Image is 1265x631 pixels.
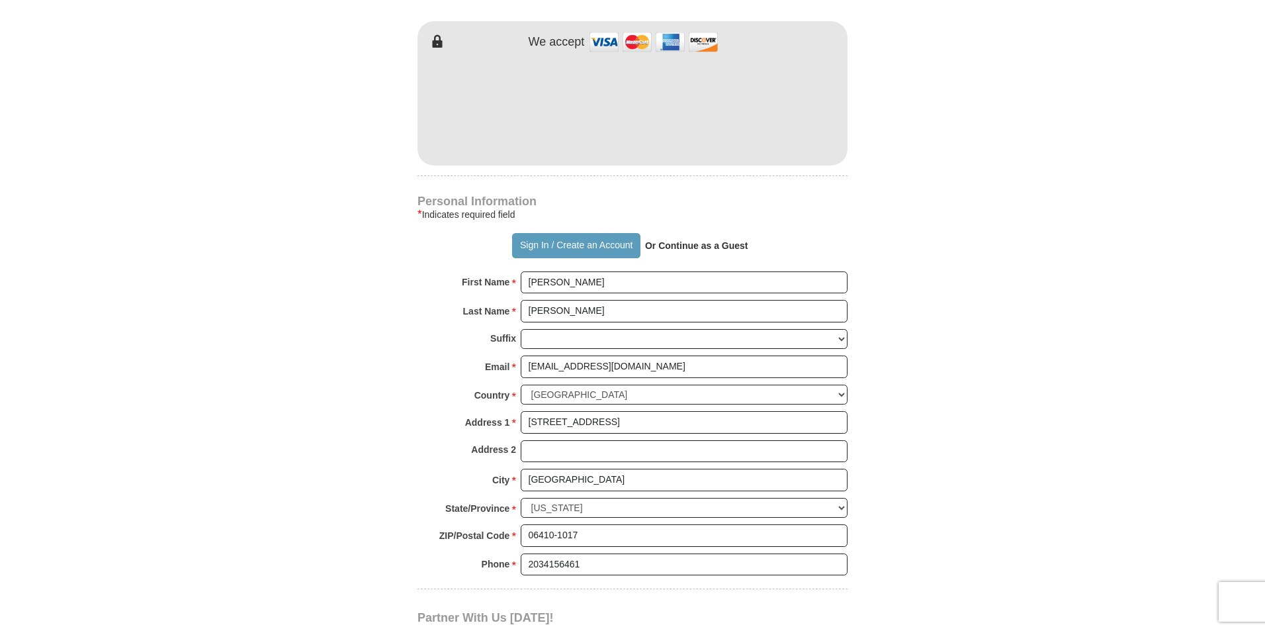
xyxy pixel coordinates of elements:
[474,386,510,405] strong: Country
[529,35,585,50] h4: We accept
[471,440,516,459] strong: Address 2
[645,240,748,251] strong: Or Continue as a Guest
[439,526,510,545] strong: ZIP/Postal Code
[485,358,509,376] strong: Email
[445,499,509,518] strong: State/Province
[465,413,510,432] strong: Address 1
[417,611,554,624] span: Partner With Us [DATE]!
[482,555,510,573] strong: Phone
[512,233,640,258] button: Sign In / Create an Account
[417,50,848,162] iframe: To enrich screen reader interactions, please activate Accessibility in Grammarly extension settings
[490,329,516,348] strong: Suffix
[588,28,720,56] img: credit cards accepted
[463,302,510,320] strong: Last Name
[462,273,509,291] strong: First Name
[492,471,509,489] strong: City
[417,196,848,207] h4: Personal Information
[417,207,848,222] div: Indicates required field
